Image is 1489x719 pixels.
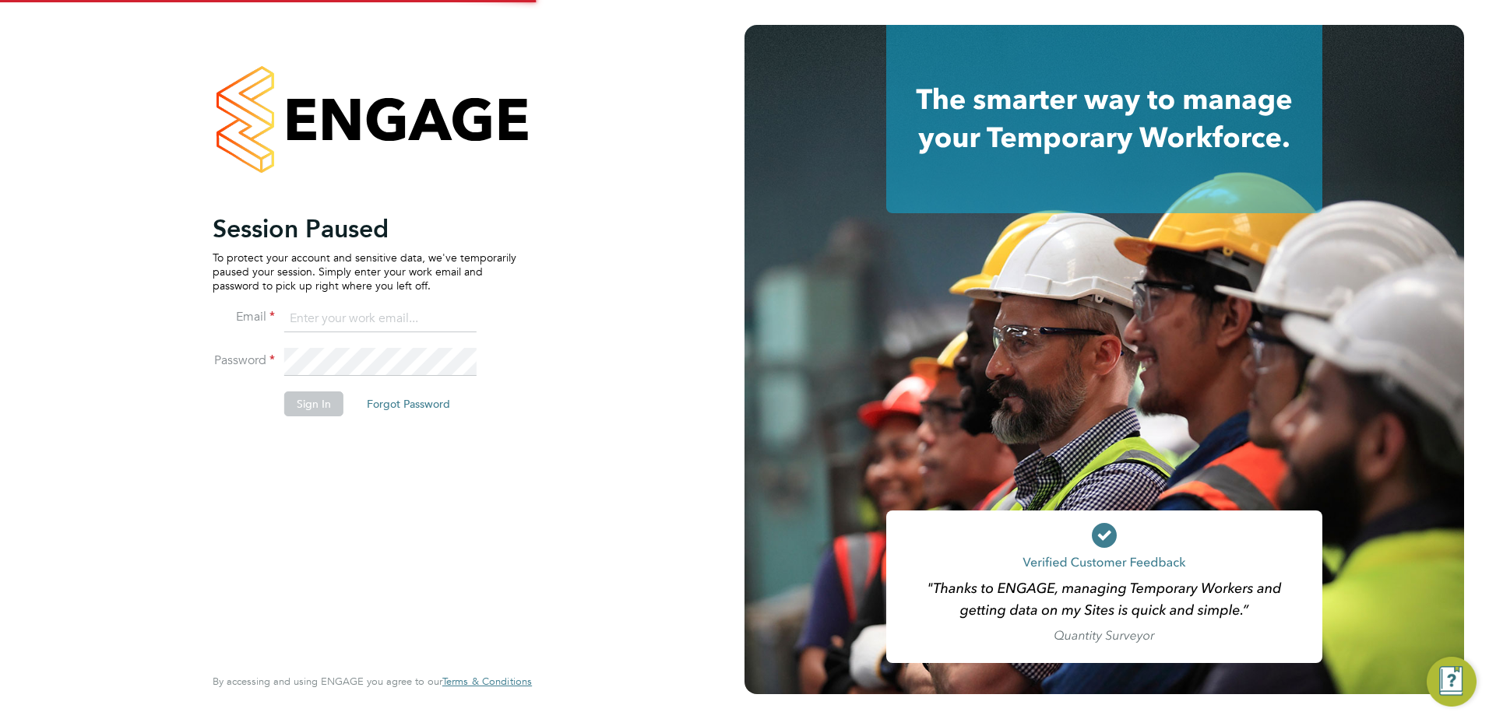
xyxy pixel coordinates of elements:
[284,391,343,416] button: Sign In
[442,675,532,688] a: Terms & Conditions
[213,213,516,244] h2: Session Paused
[284,305,477,333] input: Enter your work email...
[213,675,532,688] span: By accessing and using ENGAGE you agree to our
[354,391,463,416] button: Forgot Password
[213,309,275,325] label: Email
[442,675,532,688] span: Terms & Conditions
[213,251,516,293] p: To protect your account and sensitive data, we've temporarily paused your session. Simply enter y...
[213,352,275,369] label: Password
[1427,657,1477,707] button: Engage Resource Center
